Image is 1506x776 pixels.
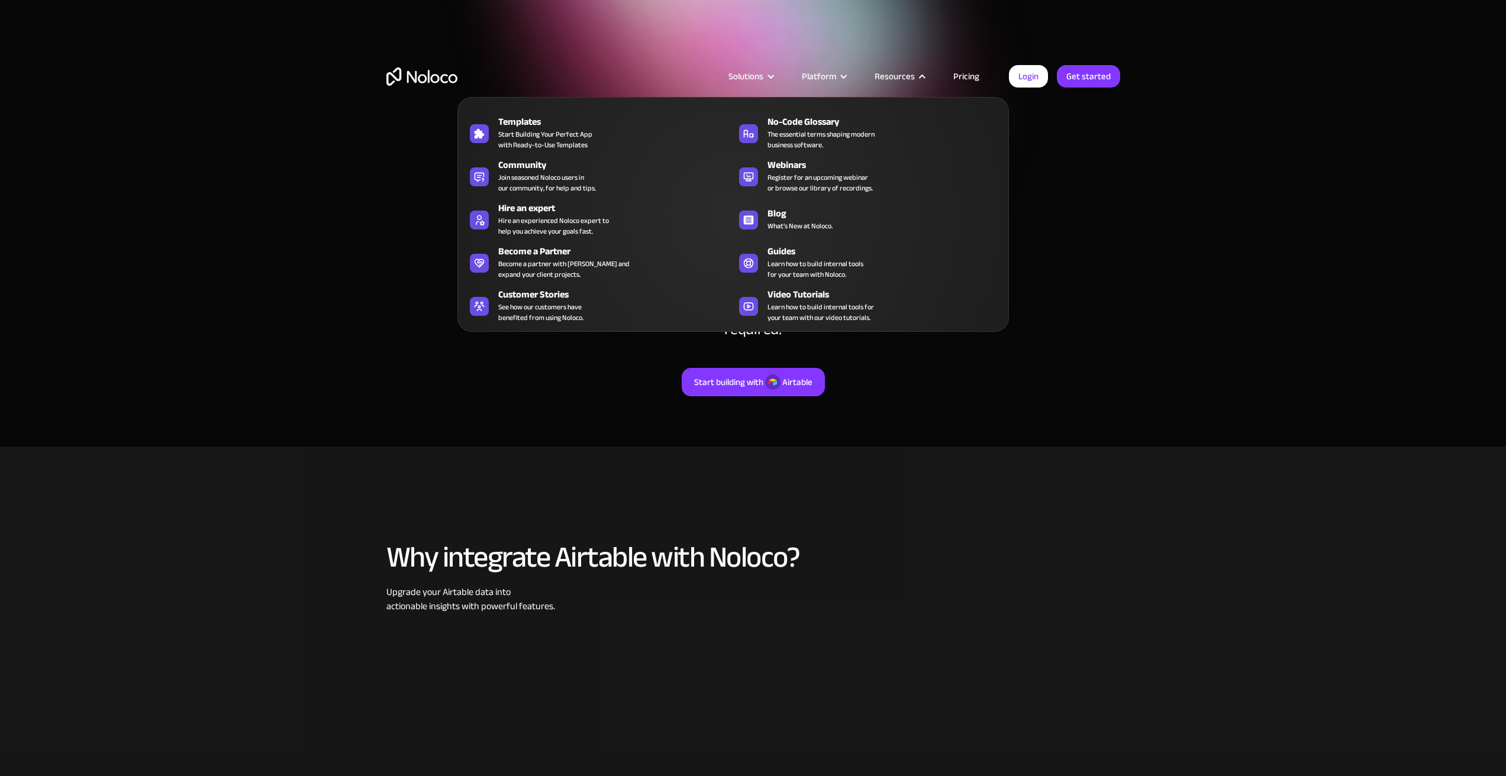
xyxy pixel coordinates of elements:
[386,67,457,86] a: home
[767,244,1008,258] div: Guides
[767,115,1008,129] div: No-Code Glossary
[498,244,739,258] div: Become a Partner
[939,69,994,84] a: Pricing
[767,287,1008,302] div: Video Tutorials
[457,80,1009,332] nav: Resources
[498,215,609,237] div: Hire an experienced Noloco expert to help you achieve your goals fast.
[576,285,931,338] div: Turn your Airtable data into a powerful, AI-powered app. From client portals to internal tools, n...
[1057,65,1120,88] a: Get started
[1009,65,1048,88] a: Login
[733,199,1002,239] a: BlogWhat's New at Noloco.
[767,158,1008,172] div: Webinars
[767,258,863,280] span: Learn how to build internal tools for your team with Noloco.
[498,302,583,323] span: See how our customers have benefited from using Noloco.
[498,201,739,215] div: Hire an expert
[464,199,733,239] a: Hire an expertHire an experienced Noloco expert tohelp you achieve your goals fast.
[386,202,1120,273] h1: Build a Powerful Custom App for your Airtable Data
[767,129,875,150] span: The essential terms shaping modern business software.
[694,374,763,390] div: Start building with
[386,585,1120,613] div: Upgrade your Airtable data into actionable insights with powerful features.
[498,172,596,193] span: Join seasoned Noloco users in our community, for help and tips.
[787,69,860,84] div: Platform
[733,285,1002,325] a: Video TutorialsLearn how to build internal tools foryour team with our video tutorials.
[464,112,733,153] a: TemplatesStart Building Your Perfect Appwith Ready-to-Use Templates
[767,206,1008,221] div: Blog
[733,156,1002,196] a: WebinarsRegister for an upcoming webinaror browse our library of recordings.
[782,374,812,390] div: Airtable
[498,287,739,302] div: Customer Stories
[802,69,836,84] div: Platform
[875,69,915,84] div: Resources
[498,258,630,280] div: Become a partner with [PERSON_NAME] and expand your client projects.
[767,221,833,231] span: What's New at Noloco.
[464,156,733,196] a: CommunityJoin seasoned Noloco users inour community, for help and tips.
[714,69,787,84] div: Solutions
[386,541,1120,573] h2: Why integrate Airtable with Noloco?
[498,129,592,150] span: Start Building Your Perfect App with Ready-to-Use Templates
[767,302,874,323] span: Learn how to build internal tools for your team with our video tutorials.
[733,112,1002,153] a: No-Code GlossaryThe essential terms shaping modernbusiness software.
[767,172,873,193] span: Register for an upcoming webinar or browse our library of recordings.
[464,285,733,325] a: Customer StoriesSee how our customers havebenefited from using Noloco.
[860,69,939,84] div: Resources
[728,69,763,84] div: Solutions
[498,158,739,172] div: Community
[733,242,1002,282] a: GuidesLearn how to build internal toolsfor your team with Noloco.
[498,115,739,129] div: Templates
[464,242,733,282] a: Become a PartnerBecome a partner with [PERSON_NAME] andexpand your client projects.
[682,368,825,396] a: Start building withAirtable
